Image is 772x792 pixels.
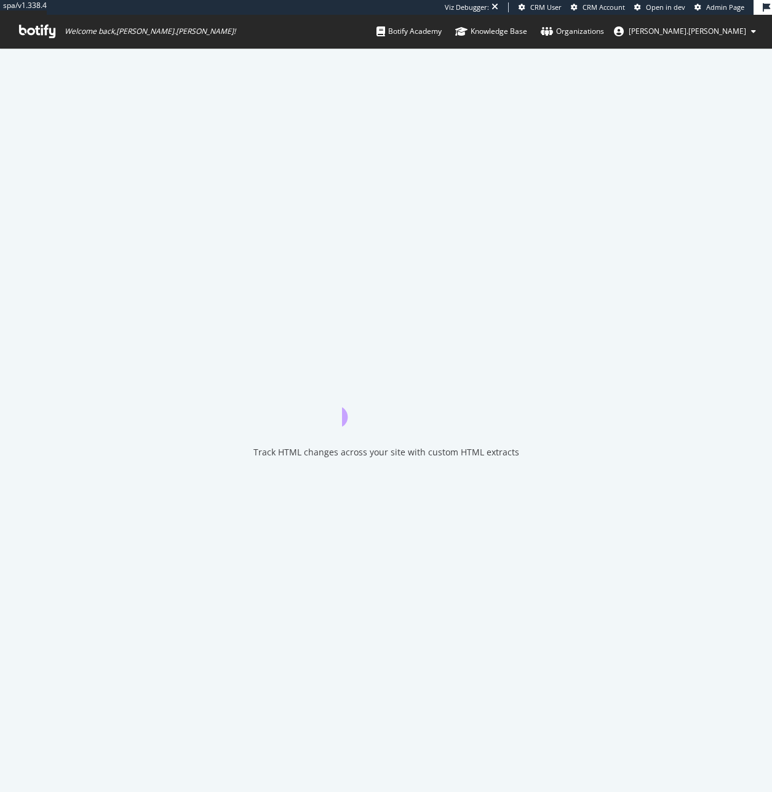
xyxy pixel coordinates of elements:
span: CRM Account [583,2,625,12]
span: jessica.jordan [629,26,746,36]
span: Welcome back, [PERSON_NAME].[PERSON_NAME] ! [65,26,236,36]
a: Knowledge Base [455,15,527,48]
span: Open in dev [646,2,685,12]
button: [PERSON_NAME].[PERSON_NAME] [604,22,766,41]
a: CRM Account [571,2,625,12]
div: animation [342,382,431,426]
span: CRM User [530,2,562,12]
div: Botify Academy [376,25,442,38]
span: Admin Page [706,2,744,12]
a: CRM User [519,2,562,12]
a: Open in dev [634,2,685,12]
a: Organizations [541,15,604,48]
div: Viz Debugger: [445,2,489,12]
a: Botify Academy [376,15,442,48]
div: Knowledge Base [455,25,527,38]
a: Admin Page [694,2,744,12]
div: Track HTML changes across your site with custom HTML extracts [253,446,519,458]
div: Organizations [541,25,604,38]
